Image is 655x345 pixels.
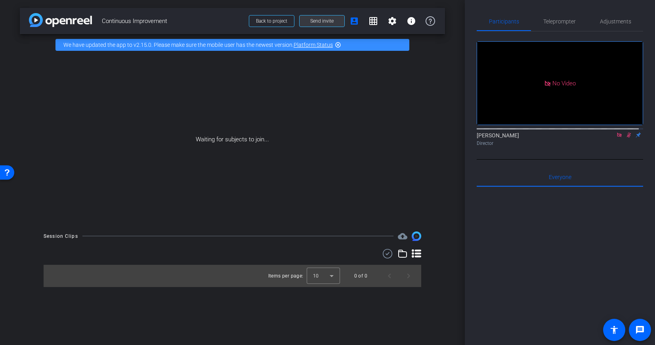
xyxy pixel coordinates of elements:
mat-icon: settings [388,16,397,26]
span: Everyone [549,174,571,180]
div: Waiting for subjects to join... [20,56,445,224]
div: We have updated the app to v2.15.0. Please make sure the mobile user has the newest version. [55,39,409,51]
span: Participants [489,19,519,24]
img: Session clips [412,231,421,241]
span: No Video [552,79,576,87]
div: Session Clips [44,232,78,240]
span: Adjustments [600,19,631,24]
span: Destinations for your clips [398,231,407,241]
a: Platform Status [294,42,333,48]
mat-icon: cloud_upload [398,231,407,241]
span: Send invite [310,18,334,24]
button: Back to project [249,15,294,27]
span: Back to project [256,18,287,24]
button: Previous page [380,266,399,285]
mat-icon: highlight_off [335,42,341,48]
mat-icon: accessibility [609,325,619,335]
div: [PERSON_NAME] [477,131,643,147]
div: Items per page: [268,272,304,280]
button: Next page [399,266,418,285]
button: Send invite [299,15,345,27]
div: Director [477,140,643,147]
mat-icon: account_box [349,16,359,26]
mat-icon: grid_on [369,16,378,26]
mat-icon: message [635,325,645,335]
span: Continuous Improvement [102,13,244,29]
img: app-logo [29,13,92,27]
span: Teleprompter [543,19,576,24]
div: 0 of 0 [354,272,367,280]
mat-icon: info [407,16,416,26]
